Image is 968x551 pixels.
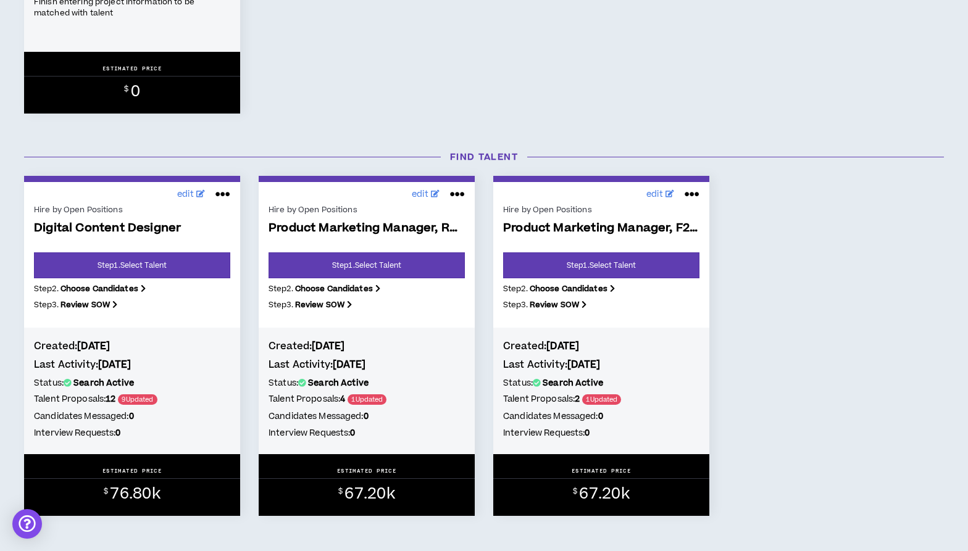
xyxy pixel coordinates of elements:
[503,299,699,310] p: Step 3 .
[530,299,579,310] b: Review SOW
[348,394,386,405] span: 1 Updated
[106,393,115,405] b: 12
[598,410,603,423] b: 0
[269,252,465,278] a: Step1.Select Talent
[295,299,344,310] b: Review SOW
[409,185,443,204] a: edit
[573,486,577,497] sup: $
[567,358,600,371] b: [DATE]
[118,394,157,405] span: 9 Updated
[503,222,699,236] span: Product Marketing Manager, F2P - [GEOGRAPHIC_DATA] Prefe...
[546,339,579,353] b: [DATE]
[579,483,629,505] span: 67.20k
[333,358,365,371] b: [DATE]
[34,392,230,407] h5: Talent Proposals:
[269,204,465,215] div: Hire by Open Positions
[503,392,699,407] h5: Talent Proposals:
[15,151,953,164] h3: Find Talent
[575,393,580,405] b: 2
[344,483,394,505] span: 67.20k
[177,188,194,201] span: edit
[269,392,465,407] h5: Talent Proposals:
[34,410,230,423] h5: Candidates Messaged:
[269,358,465,371] h4: Last Activity:
[269,376,465,390] h5: Status:
[308,377,369,389] b: Search Active
[60,299,110,310] b: Review SOW
[34,299,230,310] p: Step 3 .
[503,376,699,390] h5: Status:
[60,283,138,294] b: Choose Candidates
[73,377,134,389] b: Search Active
[12,509,42,539] div: Open Intercom Messenger
[34,426,230,440] h5: Interview Requests:
[585,427,590,439] b: 0
[110,483,160,505] span: 76.80k
[503,283,699,294] p: Step 2 .
[98,358,131,371] b: [DATE]
[503,358,699,371] h4: Last Activity:
[102,65,162,72] p: ESTIMATED PRICE
[124,84,128,94] sup: $
[337,467,397,474] p: ESTIMATED PRICE
[503,426,699,440] h5: Interview Requests:
[34,376,230,390] h5: Status:
[364,410,369,423] b: 0
[34,339,230,353] h4: Created:
[646,188,663,201] span: edit
[530,283,607,294] b: Choose Candidates
[340,393,345,405] b: 4
[269,222,465,236] span: Product Marketing Manager, RMG - [GEOGRAPHIC_DATA] Pref...
[131,81,140,102] span: 0
[34,358,230,371] h4: Last Activity:
[115,427,120,439] b: 0
[269,299,465,310] p: Step 3 .
[174,185,208,204] a: edit
[77,339,110,353] b: [DATE]
[503,339,699,353] h4: Created:
[34,222,230,236] span: Digital Content Designer
[503,204,699,215] div: Hire by Open Positions
[572,467,632,474] p: ESTIMATED PRICE
[643,185,677,204] a: edit
[503,252,699,278] a: Step1.Select Talent
[350,427,355,439] b: 0
[338,486,343,497] sup: $
[582,394,621,405] span: 1 Updated
[543,377,603,389] b: Search Active
[269,339,465,353] h4: Created:
[312,339,344,353] b: [DATE]
[104,486,108,497] sup: $
[269,426,465,440] h5: Interview Requests:
[34,283,230,294] p: Step 2 .
[129,410,134,423] b: 0
[34,252,230,278] a: Step1.Select Talent
[269,410,465,423] h5: Candidates Messaged:
[34,204,230,215] div: Hire by Open Positions
[102,467,162,474] p: ESTIMATED PRICE
[503,410,699,423] h5: Candidates Messaged:
[295,283,373,294] b: Choose Candidates
[412,188,428,201] span: edit
[269,283,465,294] p: Step 2 .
